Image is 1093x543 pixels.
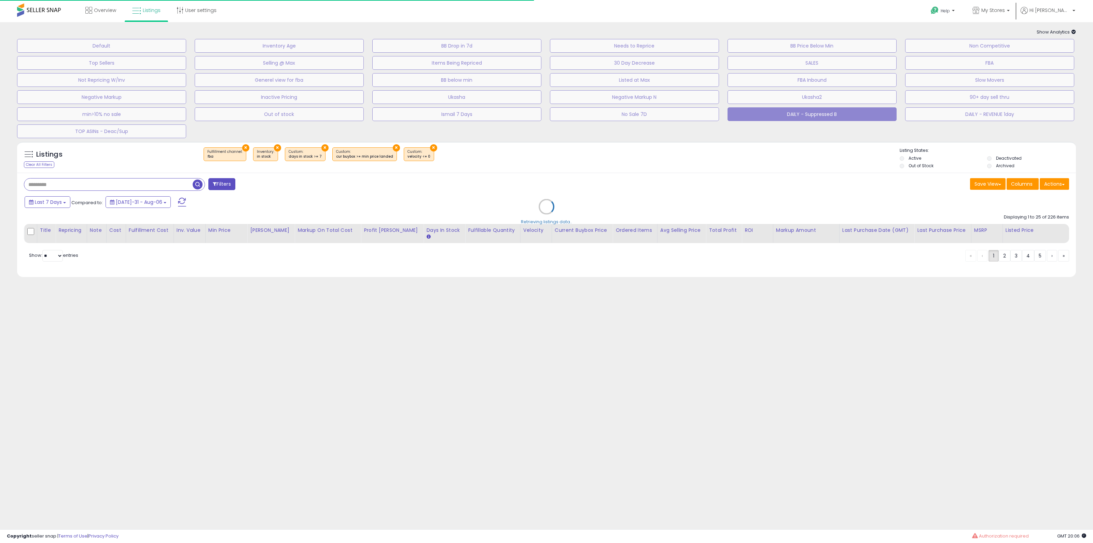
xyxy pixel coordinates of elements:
button: Not Repricing W/Inv [17,73,186,87]
button: Generel view for fba [195,73,364,87]
span: Help [941,8,950,14]
button: Default [17,39,186,53]
button: BB Drop in 7d [372,39,541,53]
i: Get Help [930,6,939,15]
button: Listed at Max [550,73,719,87]
button: FBA Inbound [728,73,897,87]
button: SALES [728,56,897,70]
button: Selling @ Max [195,56,364,70]
span: Show Analytics [1037,29,1076,35]
span: Overview [94,7,116,14]
button: DAILY - Suppressed B [728,107,897,121]
button: FBA [905,56,1074,70]
button: BB below min [372,73,541,87]
button: Slow Movers [905,73,1074,87]
button: Ukasha [372,90,541,104]
button: min>10% no sale [17,107,186,121]
button: Ismail 7 Days [372,107,541,121]
span: Hi [PERSON_NAME] [1029,7,1070,14]
button: Out of stock [195,107,364,121]
button: Inactive Pricing [195,90,364,104]
button: Negative Markup [17,90,186,104]
button: TOP ASINs - Deac/Sup [17,124,186,138]
a: Help [925,1,961,22]
div: Retrieving listings data.. [521,218,572,225]
button: No Sale 7D [550,107,719,121]
button: Items Being Repriced [372,56,541,70]
button: Inventory Age [195,39,364,53]
span: My Stores [981,7,1005,14]
button: Negative Markup N [550,90,719,104]
button: BB Price Below Min [728,39,897,53]
button: 90+ day sell thru [905,90,1074,104]
button: Needs to Reprice [550,39,719,53]
button: Ukasha2 [728,90,897,104]
button: Non Competitive [905,39,1074,53]
button: DAILY - REVENUE 1day [905,107,1074,121]
span: Listings [143,7,161,14]
button: 30 Day Decrease [550,56,719,70]
button: Top Sellers [17,56,186,70]
a: Hi [PERSON_NAME] [1021,7,1075,22]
